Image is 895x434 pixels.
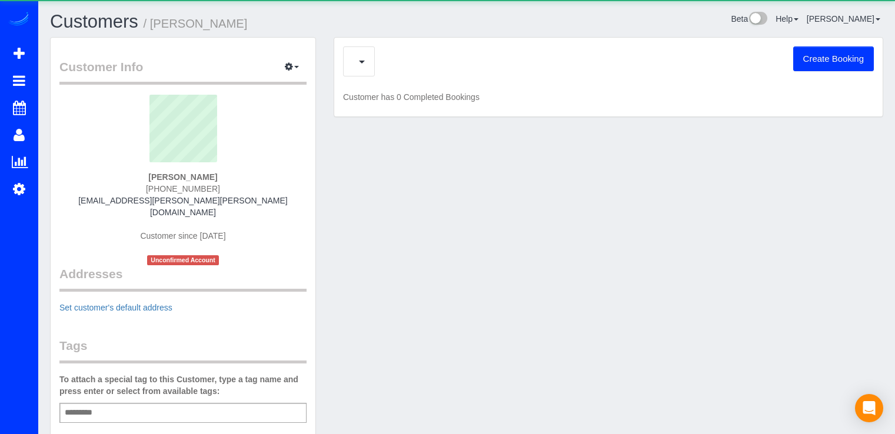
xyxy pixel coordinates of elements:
[78,196,288,217] a: [EMAIL_ADDRESS][PERSON_NAME][PERSON_NAME][DOMAIN_NAME]
[146,184,220,193] span: [PHONE_NUMBER]
[776,14,798,24] a: Help
[59,373,307,397] label: To attach a special tag to this Customer, type a tag name and press enter or select from availabl...
[59,303,172,312] a: Set customer's default address
[59,337,307,363] legend: Tags
[731,14,767,24] a: Beta
[748,12,767,27] img: New interface
[343,91,874,103] p: Customer has 0 Completed Bookings
[147,255,219,265] span: Unconfirmed Account
[144,17,248,30] small: / [PERSON_NAME]
[7,12,31,28] img: Automaid Logo
[59,58,307,85] legend: Customer Info
[140,231,225,241] span: Customer since [DATE]
[50,11,138,32] a: Customers
[855,394,883,422] div: Open Intercom Messenger
[148,172,217,182] strong: [PERSON_NAME]
[793,46,874,71] button: Create Booking
[807,14,880,24] a: [PERSON_NAME]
